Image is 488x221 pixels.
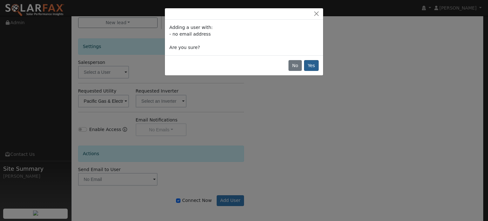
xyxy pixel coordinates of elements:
button: Yes [304,60,319,71]
button: No [288,60,302,71]
span: - no email address [169,31,211,37]
button: Close [312,10,321,17]
span: Adding a user with: [169,25,213,30]
span: Are you sure? [169,45,200,50]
